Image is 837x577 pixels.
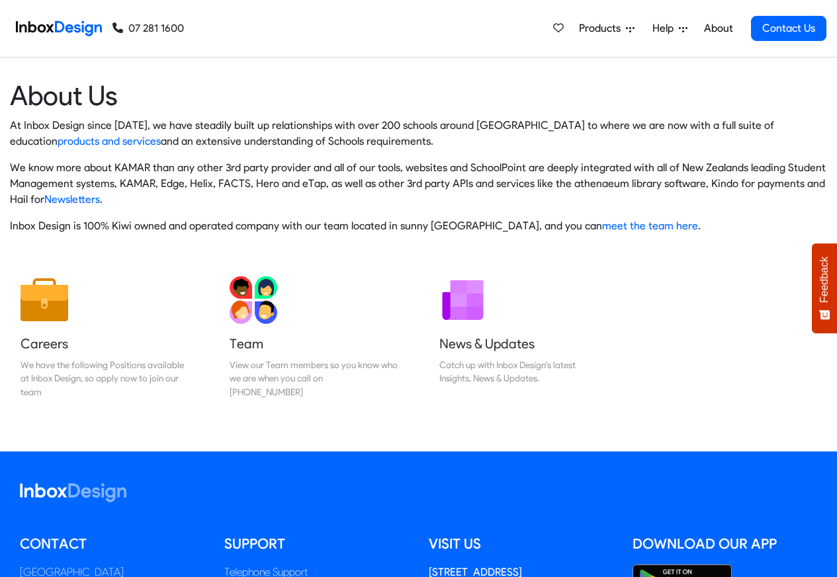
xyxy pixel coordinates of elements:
a: Help [647,15,693,42]
span: Products [579,20,626,36]
a: meet the team here [602,219,698,232]
h5: Visit us [429,534,613,554]
a: 07 281 1600 [112,20,184,36]
a: Products [574,15,640,42]
a: Newsletters [44,193,100,206]
a: Team View our Team members so you know who we are when you call on [PHONE_NUMBER] [219,266,408,409]
img: 2022_01_13_icon_job.svg [21,276,68,324]
a: Careers We have the following Positions available at Inbox Design, so apply now to join our team [10,266,199,409]
span: Feedback [818,256,830,303]
h5: Support [224,534,409,554]
h5: Careers [21,334,189,353]
img: 2022_01_13_icon_team.svg [230,276,277,324]
p: Inbox Design is 100% Kiwi owned and operated company with our team located in sunny [GEOGRAPHIC_D... [10,218,827,234]
h5: Team [230,334,398,353]
h5: News & Updates [439,334,607,353]
div: Catch up with Inbox Design's latest Insights, News & Updates. [439,358,607,385]
h5: Download our App [633,534,817,554]
img: 2022_01_12_icon_newsletter.svg [439,276,487,324]
heading: About Us [10,79,827,112]
button: Feedback - Show survey [812,243,837,333]
img: logo_inboxdesign_white.svg [20,483,126,502]
a: About [700,15,736,42]
a: Contact Us [751,16,826,41]
h5: Contact [20,534,204,554]
span: Help [652,20,679,36]
a: products and services [58,135,161,147]
div: We have the following Positions available at Inbox Design, so apply now to join our team [21,358,189,399]
div: View our Team members so you know who we are when you call on [PHONE_NUMBER] [230,358,398,399]
p: At Inbox Design since [DATE], we have steadily built up relationships with over 200 schools aroun... [10,118,827,149]
a: News & Updates Catch up with Inbox Design's latest Insights, News & Updates. [429,266,618,409]
p: We know more about KAMAR than any other 3rd party provider and all of our tools, websites and Sch... [10,160,827,208]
